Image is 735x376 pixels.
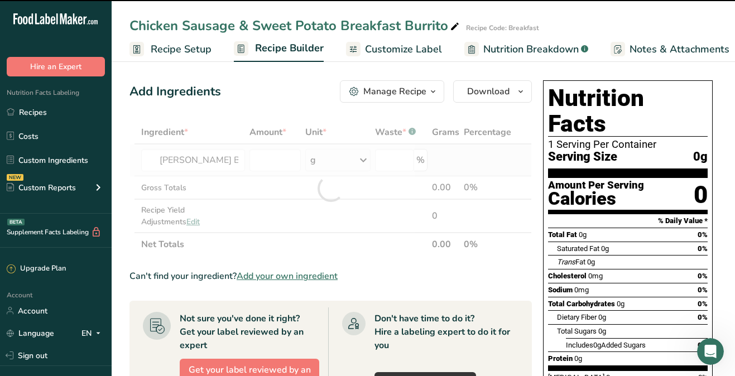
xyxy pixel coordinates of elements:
[698,300,708,308] span: 0%
[598,327,606,335] span: 0g
[365,42,442,57] span: Customize Label
[574,286,589,294] span: 0mg
[698,244,708,253] span: 0%
[151,42,212,57] span: Recipe Setup
[7,57,105,76] button: Hire an Expert
[557,258,575,266] i: Trans
[340,80,444,103] button: Manage Recipe
[611,37,729,62] a: Notes & Attachments
[548,230,577,239] span: Total Fat
[694,180,708,210] div: 0
[237,269,338,283] span: Add your own ingredient
[557,313,597,321] span: Dietary Fiber
[7,219,25,225] div: BETA
[698,272,708,280] span: 0%
[557,258,585,266] span: Fat
[630,42,729,57] span: Notes & Attachments
[453,80,532,103] button: Download
[81,326,105,340] div: EN
[180,312,319,352] div: Not sure you've done it right? Get your label reviewed by an expert
[234,36,324,62] a: Recipe Builder
[557,327,597,335] span: Total Sugars
[548,272,587,280] span: Cholesterol
[548,354,573,363] span: Protein
[698,286,708,294] span: 0%
[598,313,606,321] span: 0g
[548,214,708,228] section: % Daily Value *
[587,258,595,266] span: 0g
[129,37,212,62] a: Recipe Setup
[466,23,539,33] div: Recipe Code: Breakfast
[548,139,708,150] div: 1 Serving Per Container
[557,244,599,253] span: Saturated Fat
[7,324,54,343] a: Language
[698,313,708,321] span: 0%
[346,37,442,62] a: Customize Label
[698,230,708,239] span: 0%
[129,16,462,36] div: Chicken Sausage & Sweet Potato Breakfast Burrito
[548,150,617,164] span: Serving Size
[483,42,579,57] span: Nutrition Breakdown
[129,269,532,283] div: Can't find your ingredient?
[548,300,615,308] span: Total Carbohydrates
[574,354,582,363] span: 0g
[548,191,644,207] div: Calories
[7,174,23,181] div: NEW
[593,341,601,349] span: 0g
[588,272,603,280] span: 0mg
[601,244,609,253] span: 0g
[548,286,573,294] span: Sodium
[467,85,510,98] span: Download
[7,263,66,274] div: Upgrade Plan
[7,182,76,194] div: Custom Reports
[548,180,644,191] div: Amount Per Serving
[374,312,518,352] div: Don't have time to do it? Hire a labeling expert to do it for you
[464,37,588,62] a: Nutrition Breakdown
[129,83,221,101] div: Add Ingredients
[255,41,324,56] span: Recipe Builder
[693,150,708,164] span: 0g
[697,338,724,365] iframe: Intercom live chat
[579,230,587,239] span: 0g
[566,341,646,349] span: Includes Added Sugars
[617,300,624,308] span: 0g
[363,85,426,98] div: Manage Recipe
[548,85,708,137] h1: Nutrition Facts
